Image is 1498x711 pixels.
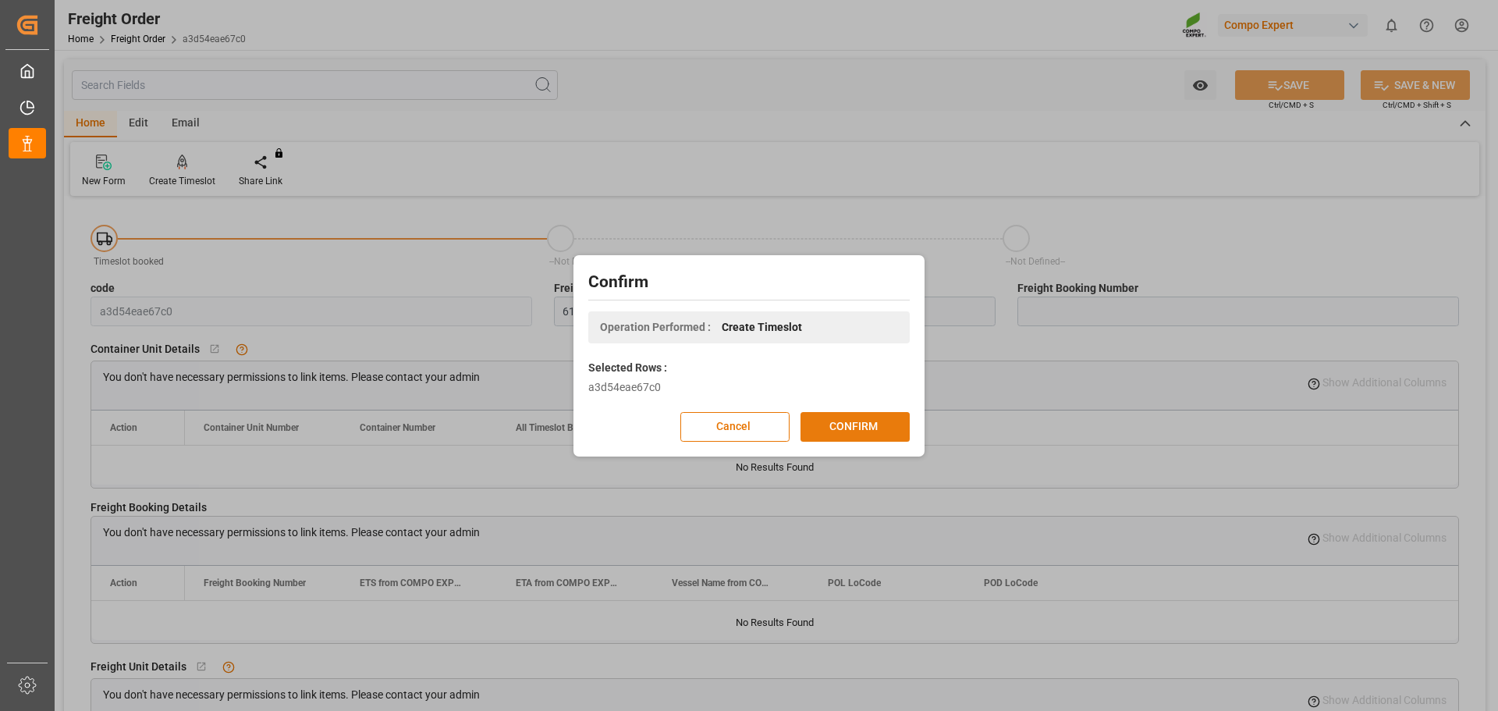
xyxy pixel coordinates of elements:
[680,412,790,442] button: Cancel
[600,319,711,336] span: Operation Performed :
[588,379,910,396] div: a3d54eae67c0
[722,319,802,336] span: Create Timeslot
[588,270,910,295] h2: Confirm
[800,412,910,442] button: CONFIRM
[588,360,667,376] label: Selected Rows :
